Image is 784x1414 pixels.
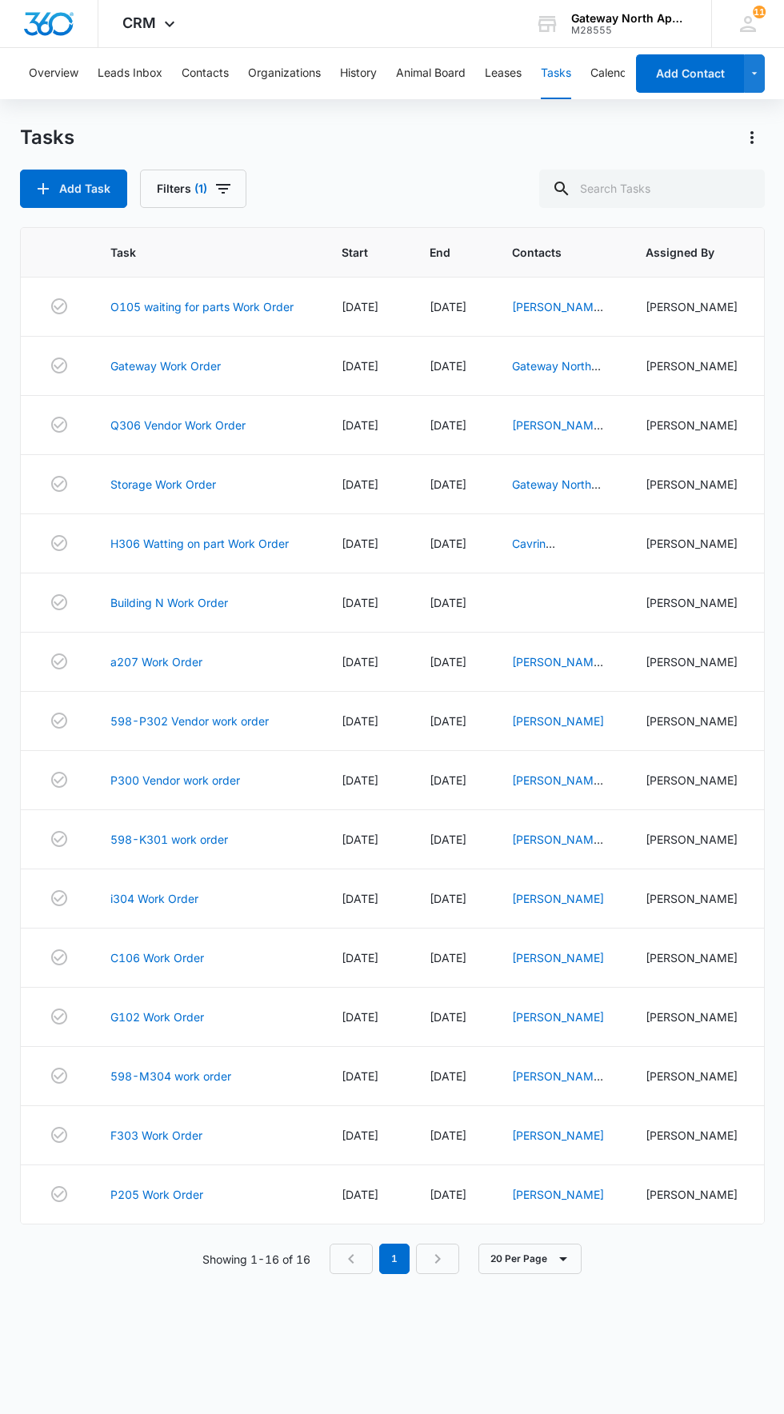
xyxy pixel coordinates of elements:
span: [DATE] [430,300,466,314]
div: [PERSON_NAME] [646,890,738,907]
button: Add Contact [636,54,744,93]
a: Storage Work Order [110,476,216,493]
span: [DATE] [430,773,466,787]
h1: Tasks [20,126,74,150]
span: [DATE] [342,418,378,432]
span: [DATE] [430,892,466,905]
span: [DATE] [430,951,466,965]
span: [DATE] [342,1128,378,1142]
div: [PERSON_NAME] [646,1068,738,1084]
div: notifications count [753,6,766,18]
span: [DATE] [430,1188,466,1201]
div: [PERSON_NAME] [646,594,738,611]
span: [DATE] [342,892,378,905]
div: [PERSON_NAME] [646,298,738,315]
div: account id [571,25,688,36]
a: Cavrin [PERSON_NAME] & [PERSON_NAME] [512,537,604,601]
span: Task [110,244,280,261]
button: Leads Inbox [98,48,162,99]
div: [PERSON_NAME] [646,772,738,789]
span: (1) [194,183,207,194]
span: [DATE] [342,1069,378,1083]
a: F303 Work Order [110,1127,202,1144]
a: [PERSON_NAME], [PERSON_NAME] [512,418,607,449]
a: i304 Work Order [110,890,198,907]
span: [DATE] [430,1128,466,1142]
div: [PERSON_NAME] [646,831,738,848]
div: [PERSON_NAME] [646,713,738,729]
a: a207 Work Order [110,653,202,670]
button: Overview [29,48,78,99]
button: 20 Per Page [478,1244,582,1274]
a: Gateway North Apartments [512,477,601,508]
span: [DATE] [342,596,378,609]
button: Add Task [20,170,127,208]
span: [DATE] [342,773,378,787]
div: [PERSON_NAME] [646,357,738,374]
span: [DATE] [342,1010,378,1024]
button: Calendar [590,48,638,99]
span: [DATE] [430,655,466,669]
div: [PERSON_NAME] [646,1127,738,1144]
div: [PERSON_NAME] [646,949,738,966]
a: [PERSON_NAME] & [PERSON_NAME] [512,1069,604,1116]
span: 11 [753,6,766,18]
span: Contacts [512,244,584,261]
a: [PERSON_NAME] [512,892,604,905]
button: Animal Board [396,48,466,99]
a: O105 waiting for parts Work Order [110,298,294,315]
a: Building N Work Order [110,594,228,611]
div: [PERSON_NAME] [646,653,738,670]
div: account name [571,12,688,25]
span: [DATE] [342,655,378,669]
button: Organizations [248,48,321,99]
a: G102 Work Order [110,1009,204,1025]
div: [PERSON_NAME] [646,476,738,493]
a: 598-M304 work order [110,1068,231,1084]
button: History [340,48,377,99]
span: [DATE] [430,477,466,491]
span: [DATE] [430,714,466,728]
input: Search Tasks [539,170,765,208]
span: [DATE] [430,596,466,609]
span: [DATE] [430,359,466,373]
a: Gateway Work Order [110,357,221,374]
a: P205 Work Order [110,1186,203,1203]
div: [PERSON_NAME] [646,417,738,433]
a: Gateway North Apartments [512,359,601,389]
a: [PERSON_NAME] & [PERSON_NAME] [512,833,604,880]
a: 598-K301 work order [110,831,228,848]
div: [PERSON_NAME] [646,535,738,552]
a: H306 Watting on part Work Order [110,535,289,552]
a: C106 Work Order [110,949,204,966]
a: [PERSON_NAME] [512,1188,604,1201]
span: [DATE] [430,1010,466,1024]
span: [DATE] [430,1069,466,1083]
button: Filters(1) [140,170,246,208]
a: 598-P302 Vendor work order [110,713,269,729]
a: [PERSON_NAME] & [PERSON_NAME] [512,773,604,821]
button: Contacts [182,48,229,99]
span: CRM [122,14,156,31]
a: [PERSON_NAME] & [PERSON_NAME] [512,300,604,347]
span: [DATE] [342,477,378,491]
a: [PERSON_NAME] [512,1010,604,1024]
span: [DATE] [342,359,378,373]
span: [DATE] [430,833,466,846]
a: P300 Vendor work order [110,772,240,789]
a: [PERSON_NAME] [512,951,604,965]
em: 1 [379,1244,410,1274]
a: Q306 Vendor Work Order [110,417,246,433]
span: [DATE] [342,833,378,846]
span: [DATE] [342,951,378,965]
button: Actions [739,125,765,150]
button: Tasks [541,48,571,99]
span: [DATE] [430,537,466,550]
span: End [430,244,450,261]
span: [DATE] [430,418,466,432]
a: [PERSON_NAME] [512,1128,604,1142]
a: [PERSON_NAME] [512,714,604,728]
div: [PERSON_NAME] [646,1186,738,1203]
span: Assigned By [646,244,714,261]
span: [DATE] [342,537,378,550]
